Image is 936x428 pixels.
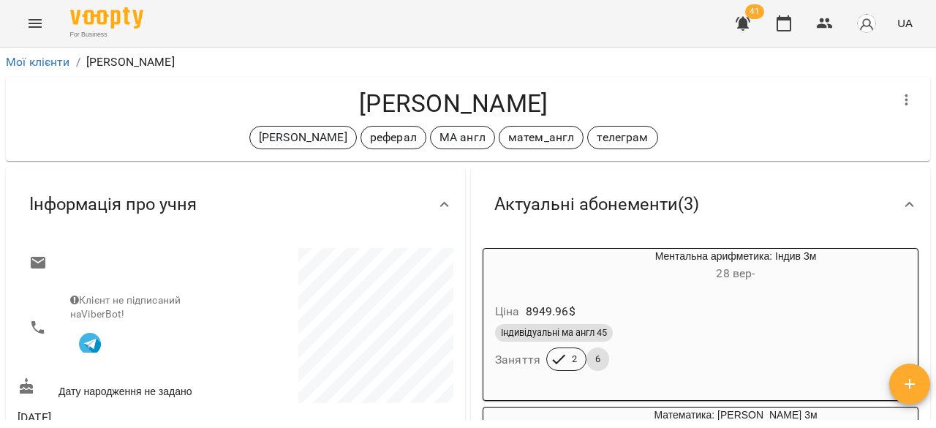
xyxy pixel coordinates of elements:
[70,30,143,40] span: For Business
[79,333,101,355] img: Telegram
[586,353,609,366] span: 6
[716,266,755,280] span: 28 вер -
[526,303,575,320] p: 8949.96 $
[70,7,143,29] img: Voopty Logo
[70,294,181,320] span: Клієнт не підписаний на ViberBot!
[6,55,70,69] a: Мої клієнти
[587,126,657,149] div: телеграм
[86,53,175,71] p: [PERSON_NAME]
[494,193,699,216] span: Актуальні абонементи ( 3 )
[18,409,233,427] span: [DATE]
[897,15,913,31] span: UA
[508,129,574,146] p: матем_англ
[76,53,80,71] li: /
[856,13,877,34] img: avatar_s.png
[15,375,235,402] div: Дату народження не задано
[483,249,554,284] div: Ментальна арифметика: Індив 3м
[745,4,764,19] span: 41
[495,301,520,322] h6: Ціна
[70,322,110,361] button: Клієнт підписаний на VooptyBot
[6,53,930,71] nav: breadcrumb
[563,353,586,366] span: 2
[6,167,465,242] div: Інформація про учня
[370,129,417,146] p: реферал
[439,129,486,146] p: МА англ
[29,193,197,216] span: Інформація про учня
[597,129,648,146] p: телеграм
[499,126,584,149] div: матем_англ
[361,126,426,149] div: реферал
[471,167,930,242] div: Актуальні абонементи(3)
[249,126,357,149] div: [PERSON_NAME]
[495,326,613,339] span: Індивідуальні ма англ 45
[554,249,918,284] div: Ментальна арифметика: Індив 3м
[18,6,53,41] button: Menu
[495,350,540,370] h6: Заняття
[430,126,495,149] div: МА англ
[18,89,889,119] h4: [PERSON_NAME]
[259,129,347,146] p: [PERSON_NAME]
[891,10,918,37] button: UA
[483,249,918,388] button: Ментальна арифметика: Індив 3м28 вер- Ціна8949.96$Індивідуальні ма англ 45Заняття26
